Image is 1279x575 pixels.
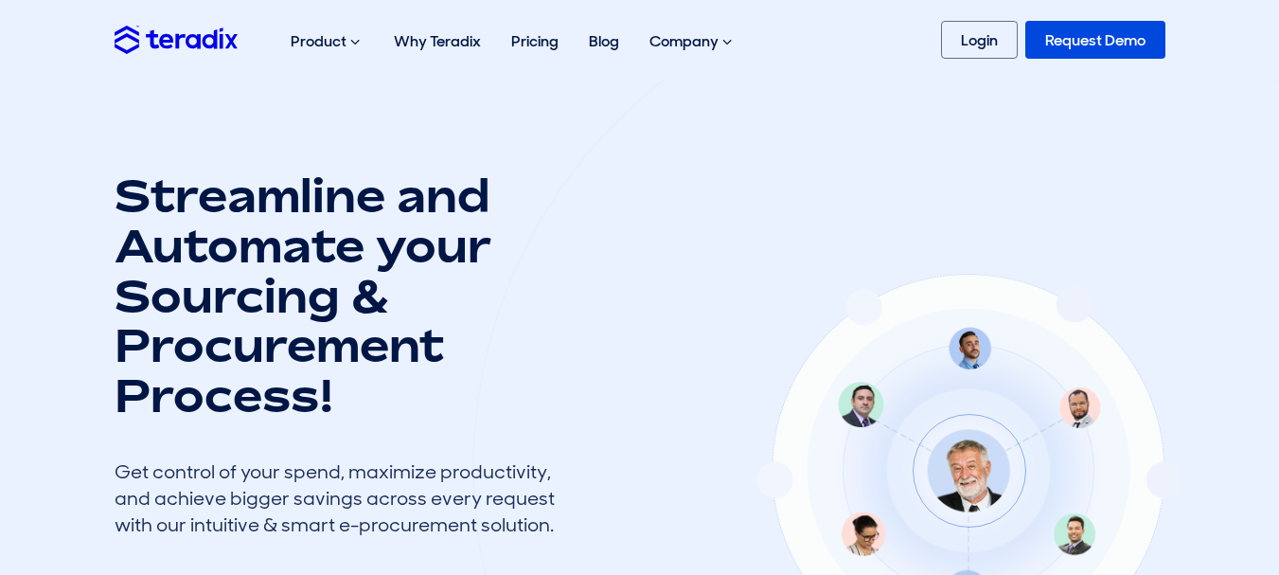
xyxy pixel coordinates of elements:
a: Request Demo [1025,21,1165,59]
h1: Streamline and Automate your Sourcing & Procurement Process! [115,171,569,421]
a: Login [941,21,1018,59]
a: Why Teradix [379,11,496,71]
div: Product [275,11,379,72]
div: Get control of your spend, maximize productivity, and achieve bigger savings across every request... [115,458,569,538]
img: Teradix logo [115,26,238,53]
a: Blog [574,11,634,71]
a: Pricing [496,11,574,71]
div: Company [634,11,751,72]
